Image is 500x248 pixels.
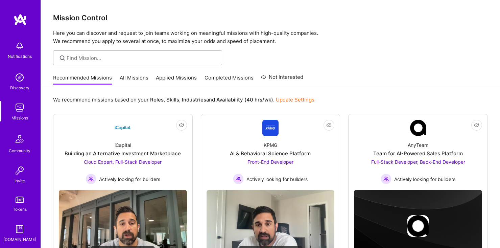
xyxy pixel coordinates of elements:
[394,176,455,183] span: Actively looking for builders
[65,150,181,157] div: Building an Alternative Investment Marketplace
[156,74,197,85] a: Applied Missions
[58,54,66,62] i: icon SearchGrey
[381,174,391,184] img: Actively looking for builders
[3,236,36,243] div: [DOMAIN_NAME]
[474,122,479,128] i: icon EyeClosed
[354,120,482,184] a: Company LogoAnyTeamTeam for AI-Powered Sales PlatformFull-Stack Developer, Back-End Developer Act...
[9,147,30,154] div: Community
[262,120,279,136] img: Company Logo
[230,150,311,157] div: AI & Behavioral Science Platform
[13,101,26,114] img: teamwork
[276,96,314,103] a: Update Settings
[207,120,335,184] a: Company LogoKPMGAI & Behavioral Science PlatformFront-End Developer Actively looking for builders...
[53,29,488,45] p: Here you can discover and request to join teams working on meaningful missions with high-quality ...
[371,159,465,165] span: Full-Stack Developer, Back-End Developer
[407,215,429,237] img: Company logo
[11,114,28,121] div: Missions
[53,74,112,85] a: Recommended Missions
[115,120,131,136] img: Company Logo
[99,176,160,183] span: Actively looking for builders
[261,73,303,85] a: Not Interested
[13,222,26,236] img: guide book
[13,39,26,53] img: bell
[67,54,217,62] input: Find Mission...
[120,74,148,85] a: All Missions
[373,150,463,157] div: Team for AI-Powered Sales Platform
[246,176,308,183] span: Actively looking for builders
[8,53,32,60] div: Notifications
[14,14,27,26] img: logo
[410,120,426,136] img: Company Logo
[150,96,164,103] b: Roles
[13,164,26,177] img: Invite
[179,122,184,128] i: icon EyeClosed
[166,96,179,103] b: Skills
[15,177,25,184] div: Invite
[53,96,314,103] p: We recommend missions based on your , , and .
[264,141,277,149] div: KPMG
[408,141,428,149] div: AnyTeam
[10,84,29,91] div: Discovery
[13,71,26,84] img: discovery
[247,159,293,165] span: Front-End Developer
[59,120,187,184] a: Company LogoiCapitalBuilding an Alternative Investment MarketplaceCloud Expert, Full-Stack Develo...
[205,74,254,85] a: Completed Missions
[233,174,244,184] img: Actively looking for builders
[16,197,24,203] img: tokens
[115,141,131,149] div: iCapital
[11,131,28,147] img: Community
[53,14,488,22] h3: Mission Control
[13,206,27,213] div: Tokens
[86,174,96,184] img: Actively looking for builders
[326,122,332,128] i: icon EyeClosed
[216,96,273,103] b: Availability (40 hrs/wk)
[84,159,162,165] span: Cloud Expert, Full-Stack Developer
[182,96,206,103] b: Industries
